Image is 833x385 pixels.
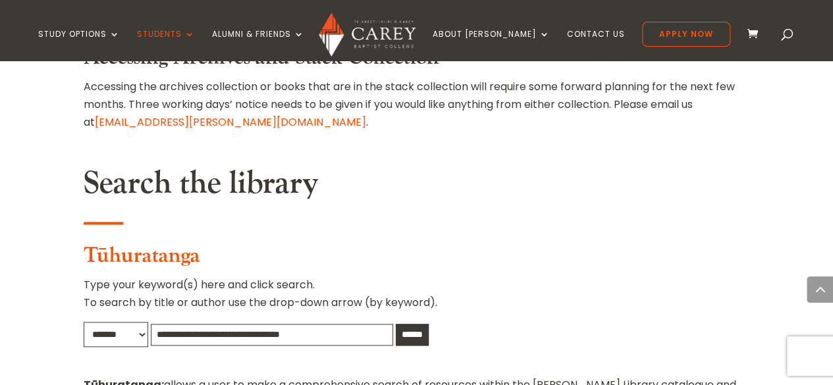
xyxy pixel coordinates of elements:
a: Study Options [38,30,120,61]
h3: Tūhuratanga [84,244,750,275]
a: [EMAIL_ADDRESS][PERSON_NAME][DOMAIN_NAME] [95,115,366,130]
a: Students [137,30,195,61]
a: About [PERSON_NAME] [433,30,550,61]
img: Carey Baptist College [319,13,416,57]
a: Apply Now [642,22,730,47]
h3: Accessing Archives and Stack Collection [84,45,750,77]
p: Type your keyword(s) here and click search. To search by title or author use the drop-down arrow ... [84,276,750,322]
p: Accessing the archives collection or books that are in the stack collection will require some for... [84,78,750,132]
a: Alumni & Friends [212,30,304,61]
a: Contact Us [567,30,625,61]
h2: Search the library [84,165,750,209]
